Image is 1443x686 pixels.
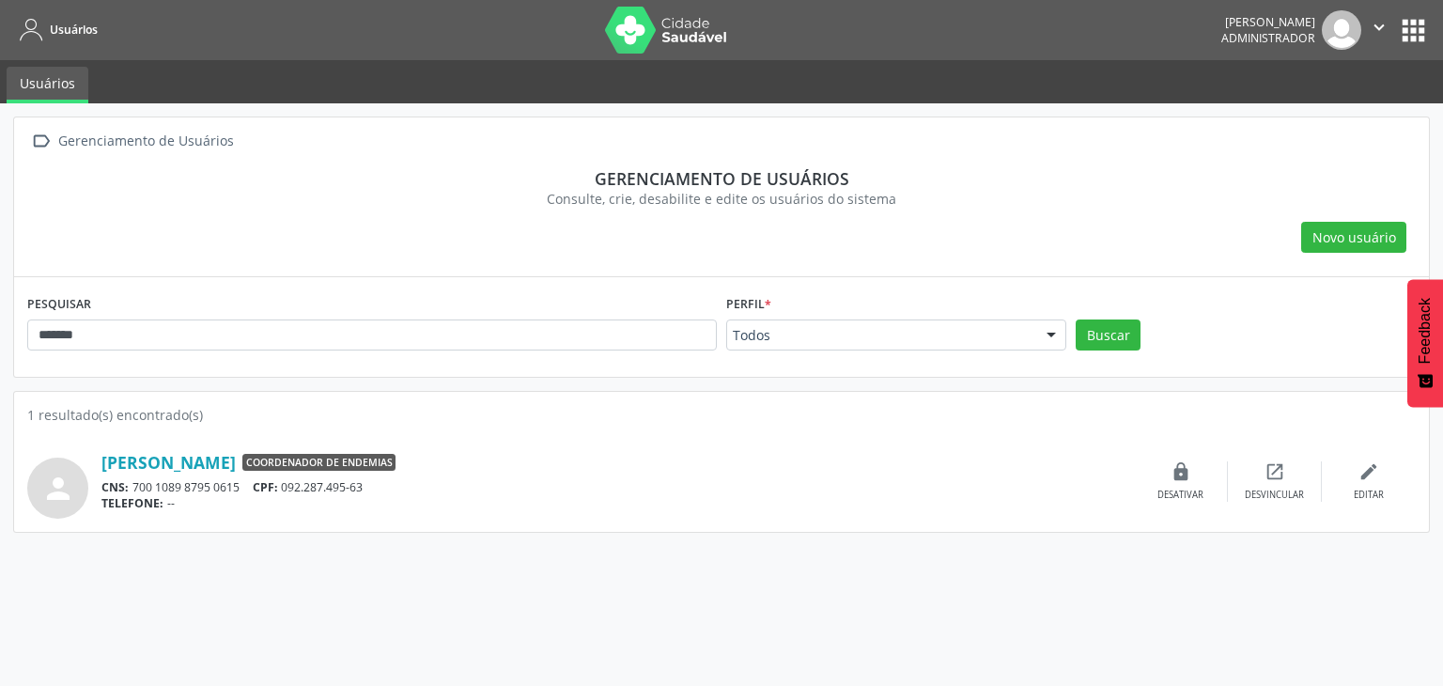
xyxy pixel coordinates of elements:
[7,67,88,103] a: Usuários
[1322,10,1361,50] img: img
[1171,461,1191,482] i: lock
[40,168,1403,189] div: Gerenciamento de usuários
[1245,489,1304,502] div: Desvincular
[1417,298,1434,364] span: Feedback
[101,479,1134,495] div: 700 1089 8795 0615 092.287.495-63
[726,290,771,320] label: Perfil
[27,290,91,320] label: PESQUISAR
[733,326,1028,345] span: Todos
[1358,461,1379,482] i: edit
[41,472,75,506] i: person
[101,479,129,495] span: CNS:
[1157,489,1203,502] div: Desativar
[242,454,396,471] span: Coordenador de Endemias
[27,128,237,155] a:  Gerenciamento de Usuários
[1301,222,1406,254] button: Novo usuário
[1312,227,1396,247] span: Novo usuário
[40,189,1403,209] div: Consulte, crie, desabilite e edite os usuários do sistema
[1361,10,1397,50] button: 
[27,128,54,155] i: 
[50,22,98,38] span: Usuários
[1407,279,1443,407] button: Feedback - Mostrar pesquisa
[1221,30,1315,46] span: Administrador
[1354,489,1384,502] div: Editar
[1397,14,1430,47] button: apps
[101,495,1134,511] div: --
[27,405,1416,425] div: 1 resultado(s) encontrado(s)
[13,14,98,45] a: Usuários
[54,128,237,155] div: Gerenciamento de Usuários
[101,452,236,473] a: [PERSON_NAME]
[1369,17,1389,38] i: 
[1221,14,1315,30] div: [PERSON_NAME]
[1265,461,1285,482] i: open_in_new
[253,479,278,495] span: CPF:
[1076,320,1140,351] button: Buscar
[101,495,163,511] span: TELEFONE:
